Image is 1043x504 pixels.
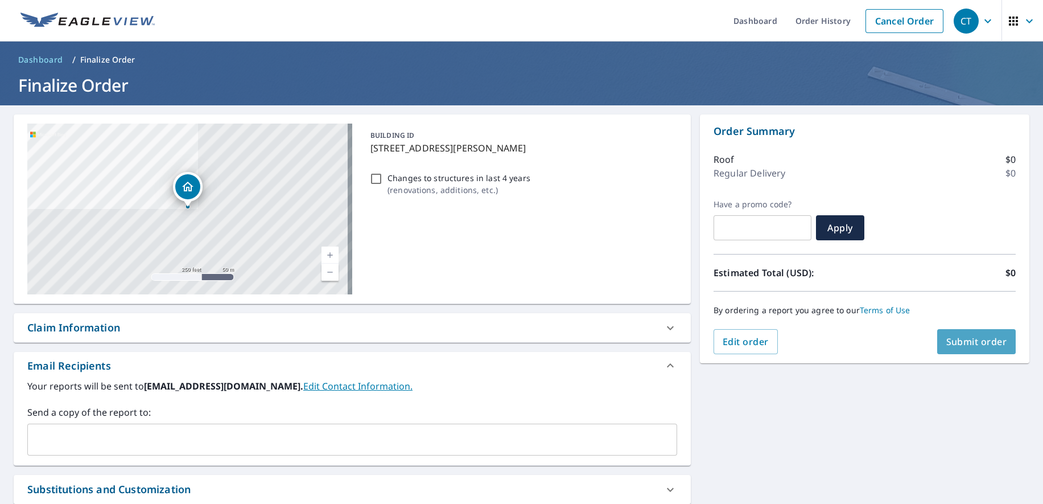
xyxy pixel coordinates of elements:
p: Finalize Order [80,54,135,65]
a: Dashboard [14,51,68,69]
span: Submit order [946,335,1007,348]
label: Have a promo code? [714,199,811,210]
p: $0 [1005,266,1016,280]
div: Substitutions and Customization [14,475,691,504]
p: $0 [1005,166,1016,180]
p: By ordering a report you agree to our [714,305,1016,315]
button: Edit order [714,329,778,354]
button: Apply [816,215,864,240]
div: Dropped pin, building 1, Residential property, 740 Jennifer Ct Lake Forest, IL 60045 [173,172,203,207]
span: Edit order [723,335,769,348]
nav: breadcrumb [14,51,1029,69]
span: Apply [825,222,855,234]
li: / [72,53,76,67]
p: Estimated Total (USD): [714,266,865,280]
a: Cancel Order [865,9,943,33]
button: Submit order [937,329,1016,354]
div: Email Recipients [27,358,111,374]
p: BUILDING ID [370,130,414,140]
p: Roof [714,153,735,166]
h1: Finalize Order [14,73,1029,97]
p: Order Summary [714,124,1016,139]
label: Send a copy of the report to: [27,405,677,419]
label: Your reports will be sent to [27,379,677,393]
div: Claim Information [27,320,120,335]
p: [STREET_ADDRESS][PERSON_NAME] [370,141,673,155]
b: [EMAIL_ADDRESS][DOMAIN_NAME]. [144,380,303,392]
a: Terms of Use [860,305,910,315]
span: Dashboard [18,54,63,65]
img: EV Logo [20,13,155,30]
a: Current Level 17, Zoom Out [321,264,339,281]
div: Email Recipients [14,352,691,379]
p: Changes to structures in last 4 years [387,172,530,184]
div: Claim Information [14,313,691,342]
div: Substitutions and Customization [27,482,191,497]
p: Regular Delivery [714,166,785,180]
div: CT [954,9,979,34]
a: Current Level 17, Zoom In [321,247,339,264]
a: EditContactInfo [303,380,413,392]
p: $0 [1005,153,1016,166]
p: ( renovations, additions, etc. ) [387,184,530,196]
